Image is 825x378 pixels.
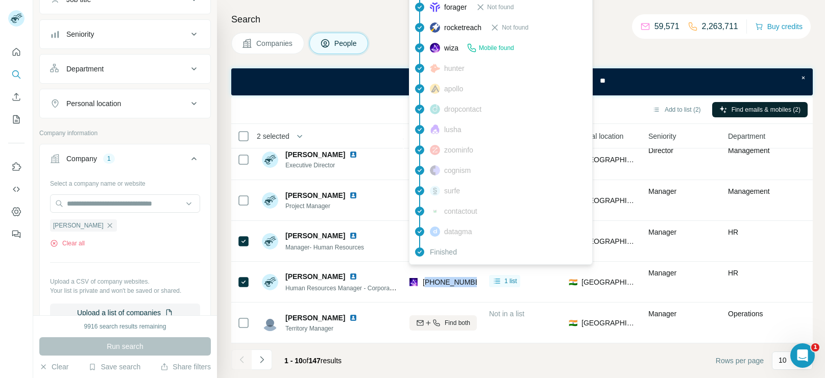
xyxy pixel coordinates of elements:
[728,187,770,195] span: Management
[262,274,278,290] img: Avatar
[648,131,676,141] span: Seniority
[755,19,803,34] button: Buy credits
[488,3,514,12] span: Not found
[50,286,200,295] p: Your list is private and won't be saved or shared.
[502,23,528,32] span: Not found
[285,284,418,292] span: Human Resources Manager - Corporate AWHCL
[262,192,278,209] img: Avatar
[569,318,577,328] span: 🇮🇳
[231,68,813,95] iframe: Banner
[8,225,25,243] button: Feedback
[430,209,440,214] img: provider contactout logo
[334,38,358,48] span: People
[40,22,210,46] button: Seniority
[779,355,787,365] p: 10
[569,277,577,287] span: 🇮🇳
[66,29,94,39] div: Seniority
[444,104,481,114] span: dropcontact
[66,98,121,109] div: Personal location
[409,315,477,331] button: Find both
[349,191,357,199] img: LinkedIn logo
[581,277,636,287] span: [GEOGRAPHIC_DATA]
[8,110,25,129] button: My lists
[39,362,68,372] button: Clear
[444,124,461,135] span: lusha
[262,152,278,168] img: Avatar
[50,175,200,188] div: Select a company name or website
[285,149,345,160] span: [PERSON_NAME]
[256,38,294,48] span: Companies
[716,356,764,366] span: Rows per page
[88,362,140,372] button: Save search
[285,313,345,323] span: [PERSON_NAME]
[445,318,470,327] span: Find both
[284,357,303,365] span: 1 - 10
[66,64,104,74] div: Department
[430,63,440,72] img: provider hunter logo
[40,57,210,81] button: Department
[8,203,25,221] button: Dashboard
[50,304,200,322] button: Upload a list of companies
[728,269,738,277] span: HR
[430,145,440,155] img: provider zoominfo logo
[444,206,477,216] span: contactout
[423,278,487,286] span: [PHONE_NUMBER]
[8,158,25,176] button: Use Surfe on LinkedIn
[50,277,200,286] p: Upload a CSV of company websites.
[8,43,25,61] button: Quick start
[648,187,676,195] span: Manager
[349,272,357,281] img: LinkedIn logo
[309,357,321,365] span: 147
[648,146,673,155] span: Director
[654,20,680,33] p: 59,571
[581,236,636,246] span: [GEOGRAPHIC_DATA]
[489,310,524,318] span: Not in a list
[811,343,819,351] span: 1
[66,154,97,164] div: Company
[284,357,342,365] span: results
[732,105,800,114] span: Find emails & mobiles (2)
[569,131,623,141] span: Personal location
[648,269,676,277] span: Manager
[581,195,636,206] span: [GEOGRAPHIC_DATA]
[444,2,467,12] span: forager
[430,2,440,12] img: provider forager logo
[285,271,345,282] span: [PERSON_NAME]
[444,84,463,94] span: apollo
[728,146,770,155] span: Management
[444,43,458,53] span: wiza
[50,239,85,248] button: Clear all
[285,201,361,211] span: Project Manager
[504,276,517,286] span: 1 list
[444,165,471,175] span: cognism
[262,315,278,331] img: Avatar
[262,233,278,249] img: Avatar
[231,12,813,27] h4: Search
[285,161,361,170] span: Executive Director
[8,180,25,198] button: Use Surfe API
[444,186,460,196] span: surfe
[444,226,472,237] span: datagma
[430,165,440,175] img: provider cognism logo
[349,150,357,159] img: LinkedIn logo
[728,131,765,141] span: Department
[648,228,676,236] span: Manager
[430,104,440,114] img: provider dropcontact logo
[409,277,418,287] img: provider wiza logo
[257,131,289,141] span: 2 selected
[303,357,309,365] span: of
[728,310,763,318] span: Operations
[444,22,481,33] span: rocketreach
[84,322,166,331] div: 9916 search results remaining
[39,129,211,138] p: Company information
[349,232,357,240] img: LinkedIn logo
[479,43,514,53] span: Mobile found
[285,190,345,200] span: [PERSON_NAME]
[430,186,440,196] img: provider surfe logo
[285,324,361,333] span: Territory Manager
[8,65,25,84] button: Search
[581,155,636,165] span: [GEOGRAPHIC_DATA]
[53,221,104,230] span: [PERSON_NAME]
[444,145,473,155] span: zoominfo
[285,231,345,241] span: [PERSON_NAME]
